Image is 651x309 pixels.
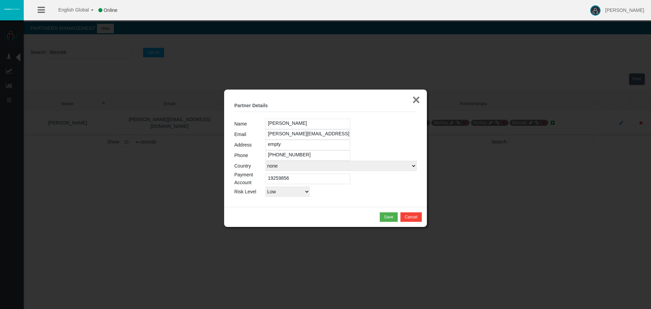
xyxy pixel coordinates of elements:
[384,214,393,220] div: Save
[234,171,265,187] td: Payment Account
[380,212,398,222] button: Save
[50,7,89,13] span: English Global
[234,119,265,129] td: Name
[234,161,265,171] td: Country
[605,7,644,13] span: [PERSON_NAME]
[234,103,268,108] b: Partner Details
[234,187,265,197] td: Risk Level
[234,129,265,140] td: Email
[234,140,265,150] td: Address
[3,8,20,11] img: logo.svg
[400,212,422,222] button: Cancel
[412,93,420,107] button: ×
[234,150,265,161] td: Phone
[104,7,117,13] span: Online
[590,5,600,16] img: user-image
